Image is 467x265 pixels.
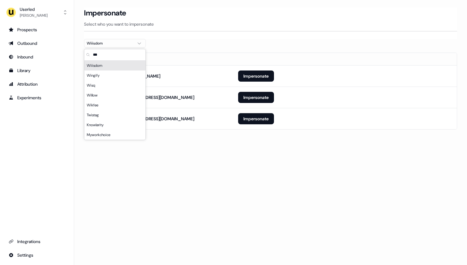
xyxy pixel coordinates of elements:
div: Outbound [9,40,65,46]
div: Library [9,67,65,74]
button: Impersonate [238,92,274,103]
button: Impersonate [238,71,274,82]
button: Userled[PERSON_NAME] [5,5,69,20]
a: Go to experiments [5,93,69,103]
div: Wingify [84,71,145,80]
a: Go to attribution [5,79,69,89]
div: Inbound [9,54,65,60]
div: Experiments [9,95,65,101]
div: Prospects [9,27,65,33]
div: Settings [9,252,65,258]
div: Wiiisdom [84,61,145,71]
h3: Impersonate [84,8,126,18]
div: Wiiisdom [87,40,133,46]
div: Wisq [84,80,145,90]
th: Email [84,53,233,65]
div: Wikfee [84,100,145,110]
div: Myworkchoice [84,130,145,140]
div: [PERSON_NAME] [20,12,48,19]
div: Userled [20,6,48,12]
a: Go to integrations [5,237,69,246]
div: Twistag [84,110,145,120]
button: Impersonate [238,113,274,124]
div: Attribution [9,81,65,87]
div: Knowlarity [84,120,145,130]
div: Willow [84,90,145,100]
a: Go to Inbound [5,52,69,62]
a: Go to outbound experience [5,38,69,48]
a: Go to prospects [5,25,69,35]
div: Suggestions [84,61,145,140]
p: Select who you want to impersonate [84,21,457,27]
a: Go to integrations [5,250,69,260]
div: Integrations [9,238,65,245]
a: Go to templates [5,66,69,75]
button: Wiiisdom [84,39,146,48]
